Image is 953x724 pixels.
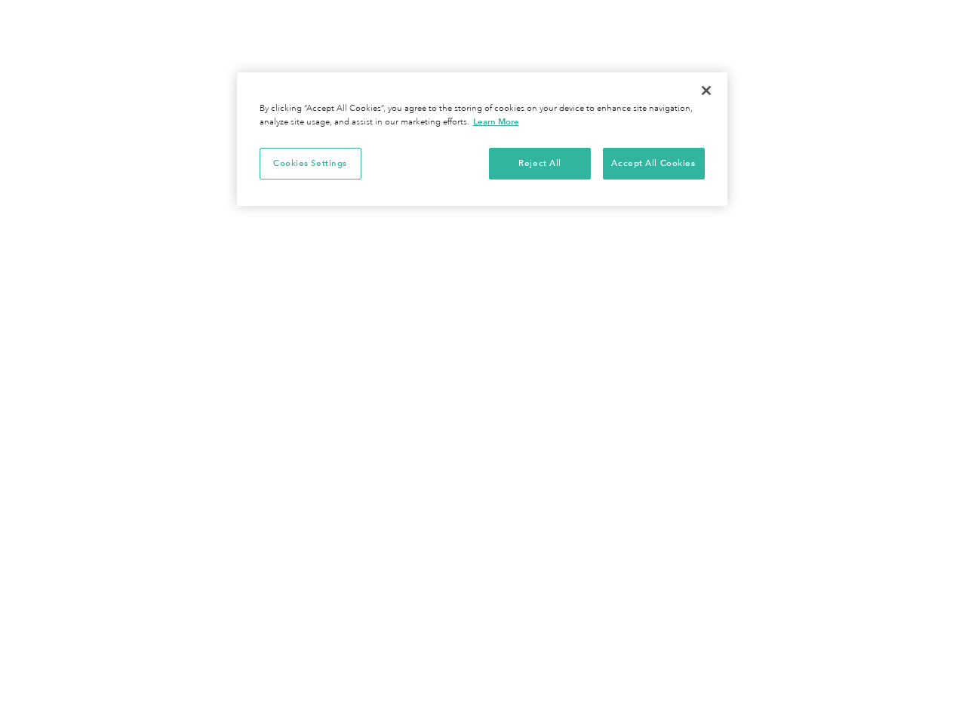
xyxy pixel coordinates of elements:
button: Close [690,74,723,107]
a: More information about your privacy, opens in a new tab [473,116,519,127]
div: Cookie banner [237,72,727,206]
button: Reject All [489,148,591,179]
button: Cookies Settings [260,148,361,179]
button: Accept All Cookies [603,148,705,179]
div: By clicking “Accept All Cookies”, you agree to the storing of cookies on your device to enhance s... [260,103,705,129]
div: Privacy [237,72,727,206]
